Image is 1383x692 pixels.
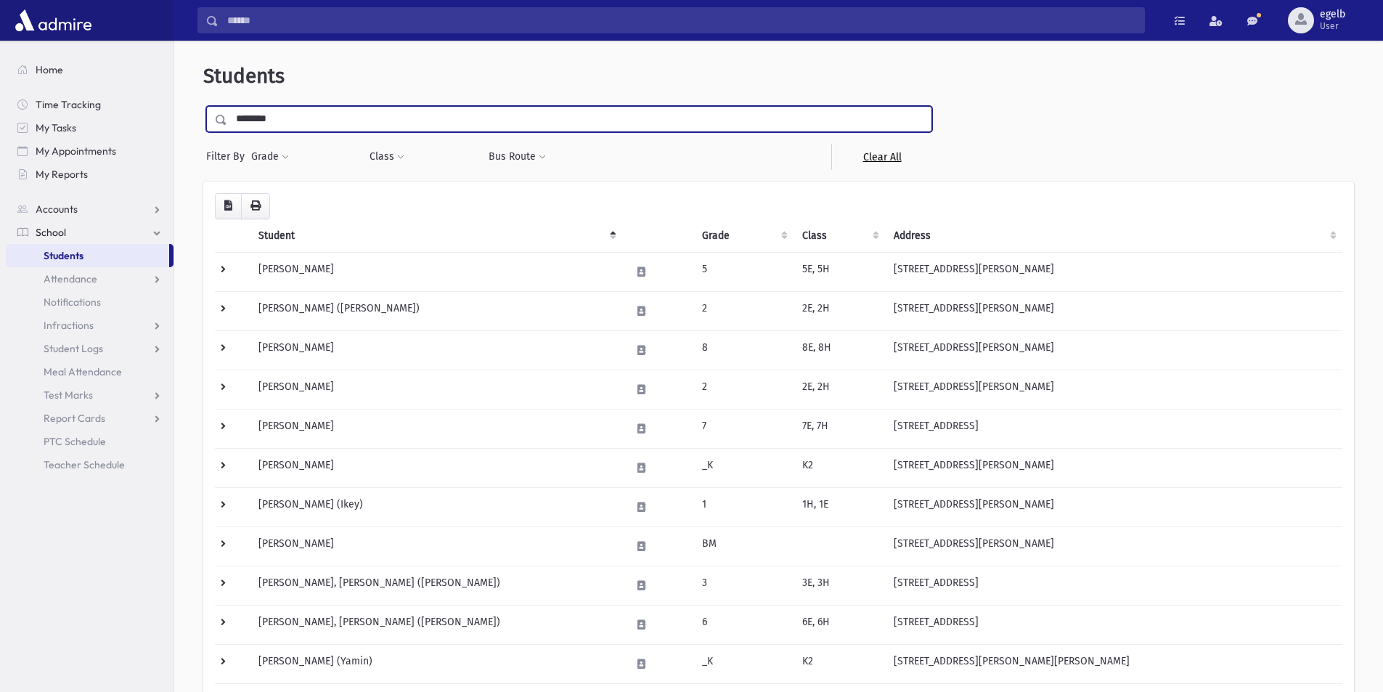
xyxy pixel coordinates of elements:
[693,409,794,448] td: 7
[250,144,290,170] button: Grade
[6,58,174,81] a: Home
[794,448,885,487] td: K2
[36,121,76,134] span: My Tasks
[36,168,88,181] span: My Reports
[6,116,174,139] a: My Tasks
[44,296,101,309] span: Notifications
[6,430,174,453] a: PTC Schedule
[794,330,885,370] td: 8E, 8H
[693,605,794,644] td: 6
[250,370,622,409] td: [PERSON_NAME]
[250,330,622,370] td: [PERSON_NAME]
[885,252,1342,291] td: [STREET_ADDRESS][PERSON_NAME]
[6,407,174,430] a: Report Cards
[794,605,885,644] td: 6E, 6H
[794,252,885,291] td: 5E, 5H
[885,526,1342,566] td: [STREET_ADDRESS][PERSON_NAME]
[44,319,94,332] span: Infractions
[794,291,885,330] td: 2E, 2H
[206,149,250,164] span: Filter By
[794,370,885,409] td: 2E, 2H
[250,566,622,605] td: [PERSON_NAME], [PERSON_NAME] ([PERSON_NAME])
[693,291,794,330] td: 2
[6,267,174,290] a: Attendance
[693,330,794,370] td: 8
[831,144,932,170] a: Clear All
[36,98,101,111] span: Time Tracking
[6,93,174,116] a: Time Tracking
[885,370,1342,409] td: [STREET_ADDRESS][PERSON_NAME]
[6,139,174,163] a: My Appointments
[6,314,174,337] a: Infractions
[693,526,794,566] td: BM
[44,435,106,448] span: PTC Schedule
[794,644,885,683] td: K2
[885,409,1342,448] td: [STREET_ADDRESS]
[250,644,622,683] td: [PERSON_NAME] (Yamin)
[693,644,794,683] td: _K
[250,291,622,330] td: [PERSON_NAME] ([PERSON_NAME])
[885,291,1342,330] td: [STREET_ADDRESS][PERSON_NAME]
[794,409,885,448] td: 7E, 7H
[693,252,794,291] td: 5
[885,605,1342,644] td: [STREET_ADDRESS]
[6,221,174,244] a: School
[250,409,622,448] td: [PERSON_NAME]
[36,226,66,239] span: School
[44,412,105,425] span: Report Cards
[12,6,95,35] img: AdmirePro
[794,487,885,526] td: 1H, 1E
[36,63,63,76] span: Home
[6,383,174,407] a: Test Marks
[6,163,174,186] a: My Reports
[6,290,174,314] a: Notifications
[6,337,174,360] a: Student Logs
[1320,20,1345,32] span: User
[693,219,794,253] th: Grade: activate to sort column ascending
[250,219,622,253] th: Student: activate to sort column descending
[1320,9,1345,20] span: egelb
[369,144,405,170] button: Class
[885,219,1342,253] th: Address: activate to sort column ascending
[44,388,93,402] span: Test Marks
[215,193,242,219] button: CSV
[885,487,1342,526] td: [STREET_ADDRESS][PERSON_NAME]
[6,453,174,476] a: Teacher Schedule
[250,487,622,526] td: [PERSON_NAME] (Ikey)
[44,365,122,378] span: Meal Attendance
[36,203,78,216] span: Accounts
[44,342,103,355] span: Student Logs
[44,249,83,262] span: Students
[794,219,885,253] th: Class: activate to sort column ascending
[6,198,174,221] a: Accounts
[44,272,97,285] span: Attendance
[885,644,1342,683] td: [STREET_ADDRESS][PERSON_NAME][PERSON_NAME]
[6,244,169,267] a: Students
[693,566,794,605] td: 3
[203,64,285,88] span: Students
[794,566,885,605] td: 3E, 3H
[885,448,1342,487] td: [STREET_ADDRESS][PERSON_NAME]
[693,487,794,526] td: 1
[885,566,1342,605] td: [STREET_ADDRESS]
[693,448,794,487] td: _K
[250,448,622,487] td: [PERSON_NAME]
[693,370,794,409] td: 2
[250,526,622,566] td: [PERSON_NAME]
[36,144,116,158] span: My Appointments
[219,7,1144,33] input: Search
[885,330,1342,370] td: [STREET_ADDRESS][PERSON_NAME]
[241,193,270,219] button: Print
[250,252,622,291] td: [PERSON_NAME]
[44,458,125,471] span: Teacher Schedule
[6,360,174,383] a: Meal Attendance
[250,605,622,644] td: [PERSON_NAME], [PERSON_NAME] ([PERSON_NAME])
[488,144,547,170] button: Bus Route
